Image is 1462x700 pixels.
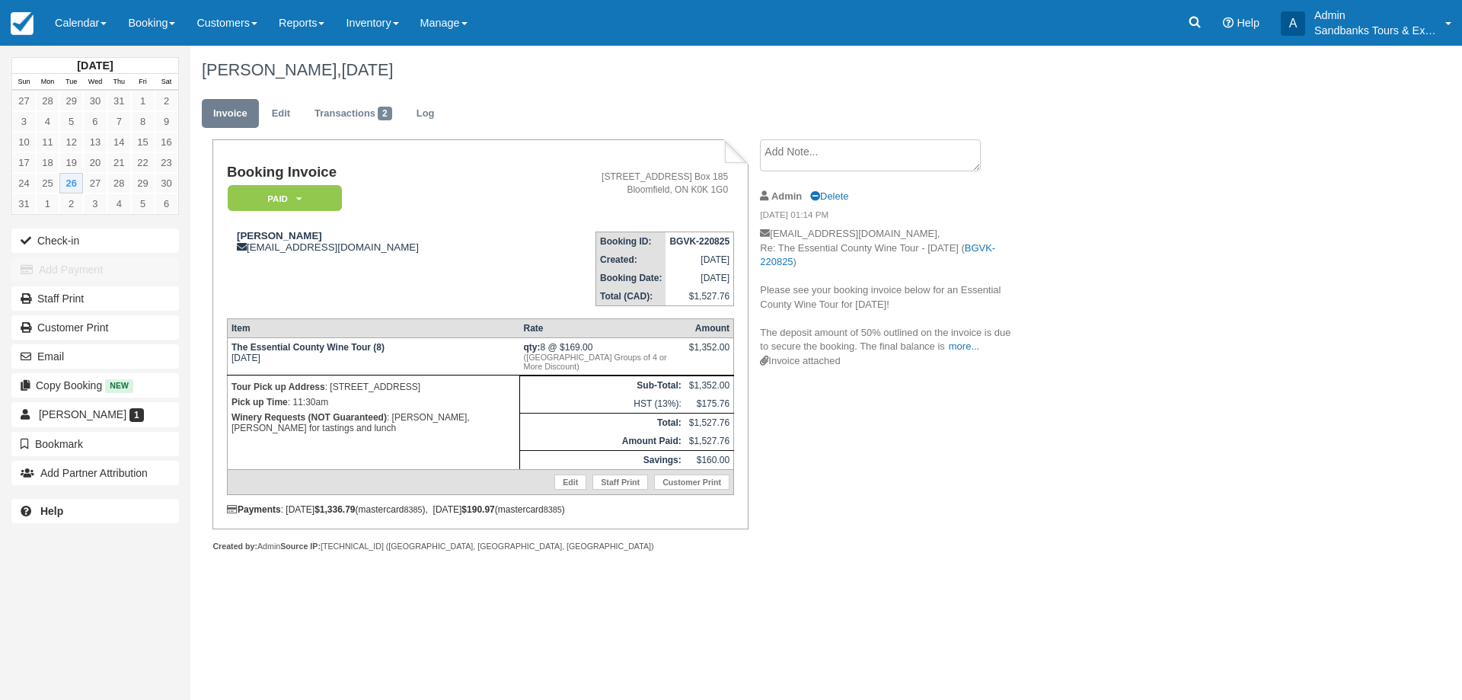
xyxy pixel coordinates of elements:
strong: The Essential County Wine Tour (8) [231,342,385,353]
a: more... [949,340,979,352]
td: [DATE] [666,251,733,269]
a: [PERSON_NAME] 1 [11,402,179,427]
a: 29 [59,91,83,111]
a: 1 [36,193,59,214]
td: 8 @ $169.00 [520,338,685,376]
th: Rate [520,319,685,338]
p: Sandbanks Tours & Experiences [1314,23,1436,38]
a: 2 [59,193,83,214]
a: 27 [12,91,36,111]
span: New [105,379,133,392]
a: Customer Print [654,475,729,490]
th: Total (CAD): [596,287,666,306]
a: 4 [36,111,59,132]
button: Email [11,344,179,369]
button: Add Partner Attribution [11,461,179,485]
em: Paid [228,185,342,212]
h1: Booking Invoice [227,165,522,181]
a: 25 [36,173,59,193]
td: $175.76 [685,395,734,414]
a: 30 [83,91,107,111]
a: Edit [260,99,302,129]
a: 31 [107,91,131,111]
a: 26 [59,173,83,193]
a: Staff Print [11,286,179,311]
th: Fri [131,74,155,91]
a: 28 [107,173,131,193]
a: 1 [131,91,155,111]
strong: $190.97 [461,504,494,515]
a: 21 [107,152,131,173]
a: Help [11,499,179,523]
a: 17 [12,152,36,173]
a: 19 [59,152,83,173]
strong: Payments [227,504,281,515]
a: 14 [107,132,131,152]
a: 27 [83,173,107,193]
a: 20 [83,152,107,173]
button: Check-in [11,229,179,253]
strong: [PERSON_NAME] [237,230,322,241]
strong: Source IP: [280,542,321,551]
small: 8385 [544,505,562,514]
a: 29 [131,173,155,193]
a: 6 [83,111,107,132]
p: : [STREET_ADDRESS] [231,379,516,395]
a: 22 [131,152,155,173]
a: Customer Print [11,315,179,340]
strong: qty [524,342,541,353]
address: [STREET_ADDRESS] Box 185 Bloomfield, ON K0K 1G0 [528,171,728,197]
a: 12 [59,132,83,152]
span: 2 [378,107,392,120]
a: 28 [36,91,59,111]
th: Sat [155,74,178,91]
th: Sun [12,74,36,91]
a: 5 [59,111,83,132]
a: 15 [131,132,155,152]
strong: Created by: [212,542,257,551]
div: A [1281,11,1305,36]
td: [DATE] [666,269,733,287]
a: Transactions2 [303,99,404,129]
a: Edit [554,475,586,490]
strong: Admin [771,190,802,202]
a: 31 [12,193,36,214]
strong: $1,336.79 [314,504,355,515]
i: Help [1223,18,1234,28]
a: 30 [155,173,178,193]
th: Thu [107,74,131,91]
img: checkfront-main-nav-mini-logo.png [11,12,34,35]
th: Booking ID: [596,232,666,251]
button: Copy Booking New [11,373,179,398]
a: Paid [227,184,337,213]
th: Sub-Total: [520,376,685,395]
span: [PERSON_NAME] [39,408,126,420]
strong: Tour Pick up Address [231,382,325,392]
a: 24 [12,173,36,193]
button: Bookmark [11,432,179,456]
td: $1,527.76 [685,432,734,451]
div: [EMAIL_ADDRESS][DOMAIN_NAME] [227,230,522,253]
span: 1 [129,408,144,422]
a: 13 [83,132,107,152]
th: Item [227,319,519,338]
a: 6 [155,193,178,214]
a: 4 [107,193,131,214]
th: Amount Paid: [520,432,685,451]
p: [EMAIL_ADDRESS][DOMAIN_NAME], Re: The Essential County Wine Tour - [DATE] ( ) Please see your boo... [760,227,1017,354]
a: 23 [155,152,178,173]
div: Invoice attached [760,354,1017,369]
div: $1,352.00 [689,342,729,365]
span: [DATE] [341,60,393,79]
th: Created: [596,251,666,269]
th: Wed [83,74,107,91]
button: Add Payment [11,257,179,282]
td: HST (13%): [520,395,685,414]
td: $1,527.76 [666,287,733,306]
a: 2 [155,91,178,111]
small: 8385 [404,505,423,514]
td: [DATE] [227,338,519,376]
td: $1,527.76 [685,414,734,433]
a: 5 [131,193,155,214]
p: : [PERSON_NAME], [PERSON_NAME] for tastings and lunch [231,410,516,436]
